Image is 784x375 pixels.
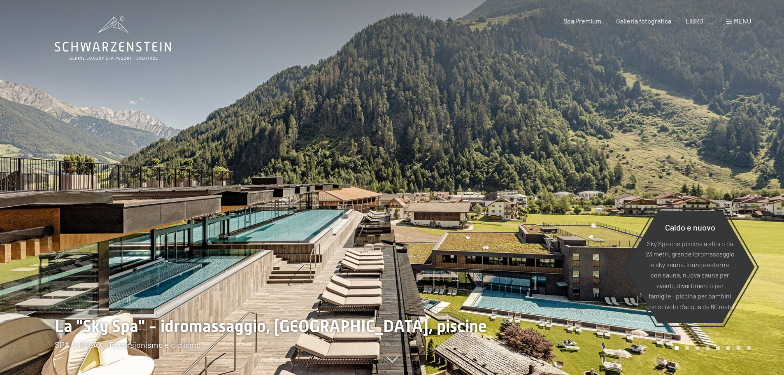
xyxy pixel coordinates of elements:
div: Carosello Pagina 2 [685,346,689,350]
div: Carosello Pagina 7 [736,346,741,350]
div: Pagina 5 della giostra [716,346,720,350]
div: Pagina 6 della giostra [726,346,730,350]
div: Pagina 4 del carosello [705,346,710,350]
font: menu [734,17,751,25]
div: Pagina 3 della giostra [695,346,700,350]
div: Paginazione carosello [672,346,751,350]
a: Caldo e nuovo Sky Spa con piscina a sfioro da 23 metri, grande idromassaggio e sky sauna, lounge ... [625,210,755,324]
font: Sky Spa con piscina a sfioro da 23 metri, grande idromassaggio e sky sauna, lounge esterna con sa... [646,239,735,310]
div: Pagina Carosello 1 (Diapositiva corrente) [675,346,679,350]
div: Pagina 8 della giostra [747,346,751,350]
a: Spa Premium [563,17,601,25]
a: Galleria fotografica [616,17,671,25]
font: Caldo e nuovo [665,222,715,232]
a: LIBRO [686,17,703,25]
